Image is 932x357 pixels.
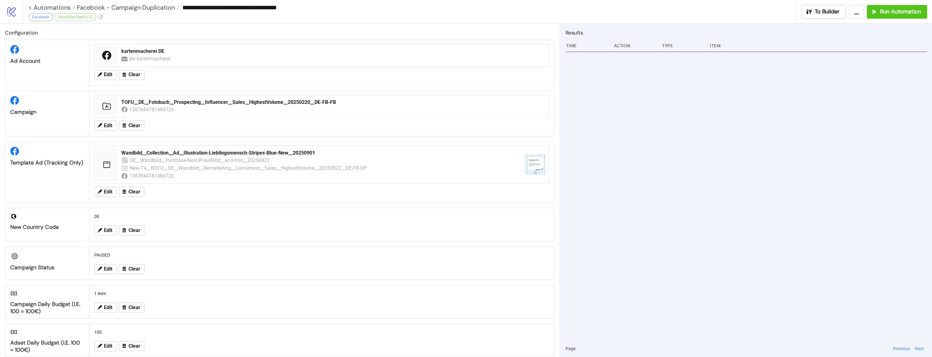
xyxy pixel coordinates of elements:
span: Edit [104,228,112,233]
button: Edit [94,225,116,235]
div: Action [613,40,657,52]
div: DE__Wandbild__Purchase-NonUP-last90d__w/o-min__20250822 [130,156,270,164]
div: Campaign Daily Budget (i.e. 100 = 100€) [10,301,84,315]
div: Template Ad (Tracking only) [10,159,84,166]
div: PAUSED [92,249,552,261]
button: Edit [94,70,116,80]
div: 1 item [92,288,552,299]
span: Edit [104,189,112,195]
span: Clear [128,266,140,272]
div: Item [709,40,927,52]
a: < Automations [29,4,75,11]
h2: Configuration [5,29,554,37]
span: Clear [128,123,140,128]
span: Clear [128,72,140,77]
button: Clear [119,187,144,197]
button: Clear [119,70,144,80]
span: Clear [128,343,140,349]
div: Time [566,40,609,52]
div: Campaign [10,109,84,116]
span: Edit [104,305,112,310]
div: die kartenmacherei [129,55,172,63]
button: Clear [119,225,144,235]
button: Edit [94,121,116,131]
span: Run Automation [880,8,921,15]
div: New-T4__BOFU__DE__Wandbild__Remarketing__Conversion__Sales__HighestVolume__20250822__DE-FB-UP [130,164,367,172]
div: Wandbild__Collection__Ad__Illustration:Lieblingsmensch-Stripes-Blue-New__20250901 [121,150,520,156]
span: Edit [104,266,112,272]
div: Adset Daily Budget (i.e. 100 = 100€) [10,339,84,354]
div: 1387844781484726 [129,172,175,180]
a: Facebook - Campaign Duplication [75,4,179,11]
span: Clear [128,305,140,310]
span: Page [566,345,576,352]
button: Clear [119,341,144,351]
button: Run Automation [867,5,927,19]
div: Facebook [29,13,53,21]
div: TOFU__DE__Fotobuch__Prospecting__Influencer__Sales__HighestVolume__20250220__DE-FB-FB [121,99,545,106]
span: Clear [128,228,140,233]
div: DE [92,211,552,222]
div: kartenmacherei DE [121,48,545,55]
img: https://external-fra5-2.xx.fbcdn.net/emg1/v/t13/4786888799130510185?url=https%3A%2F%2Fwww.faceboo... [525,155,545,174]
button: ... [848,5,864,19]
span: Edit [104,123,112,128]
button: Edit [94,264,116,274]
button: Edit [94,341,116,351]
button: Previous [891,345,912,352]
span: Clear [128,189,140,195]
div: New Country Code [10,224,84,231]
div: Ad Account [10,58,84,65]
button: Edit [94,303,116,313]
span: Edit [104,343,112,349]
span: Edit [104,72,112,77]
div: Type [661,40,705,52]
h2: Results [566,29,927,37]
div: Campaign Status [10,264,84,271]
button: Clear [119,121,144,131]
span: To Builder [815,8,840,15]
div: 1387844781484726 [129,106,175,114]
div: 100 [92,326,552,338]
div: Should be fixed (LC) [54,13,96,21]
button: Clear [119,264,144,274]
button: Edit [94,187,116,197]
button: Clear [119,303,144,313]
span: Facebook - Campaign Duplication [75,3,175,12]
button: Next [913,345,926,352]
button: To Builder [801,5,846,19]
